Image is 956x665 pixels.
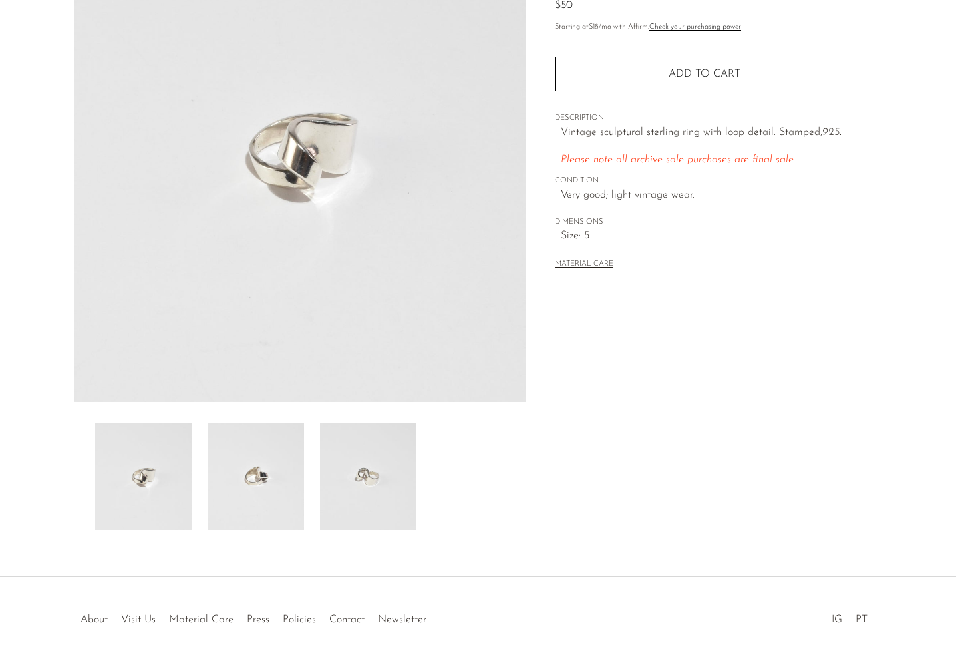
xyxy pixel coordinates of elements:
em: 925. [822,127,842,138]
span: DESCRIPTION [555,112,854,124]
span: $18 [589,23,599,31]
ul: Social Medias [825,604,874,629]
span: CONDITION [555,175,854,187]
span: Please note all archive sale purchases are final sale. [561,154,796,165]
img: Sculptural Loop Ring [320,423,416,530]
a: IG [832,614,842,625]
a: PT [856,614,868,625]
img: Sculptural Loop Ring [95,423,192,530]
p: Starting at /mo with Affirm. [555,21,854,33]
a: Check your purchasing power - Learn more about Affirm Financing (opens in modal) [649,23,741,31]
a: Press [247,614,269,625]
button: MATERIAL CARE [555,260,613,270]
span: Size: 5 [561,228,854,245]
ul: Quick links [74,604,433,629]
button: Add to cart [555,57,854,91]
a: Material Care [169,614,234,625]
span: Add to cart [669,69,740,79]
span: DIMENSIONS [555,216,854,228]
a: Contact [329,614,365,625]
a: About [80,614,108,625]
a: Visit Us [121,614,156,625]
a: Policies [283,614,316,625]
span: Very good; light vintage wear. [561,187,854,204]
p: Vintage sculptural sterling ring with loop detail. Stamped, [561,124,854,142]
img: Sculptural Loop Ring [208,423,304,530]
